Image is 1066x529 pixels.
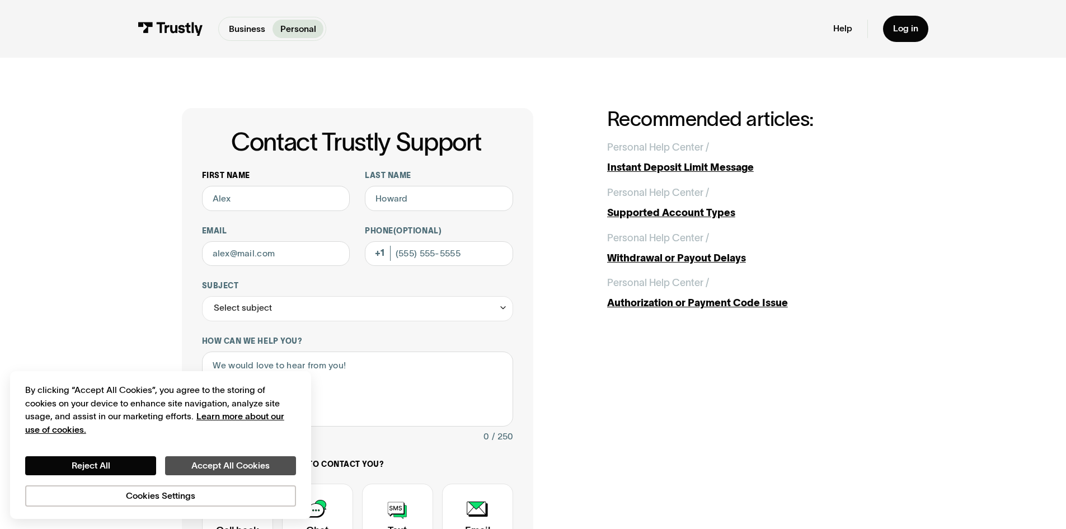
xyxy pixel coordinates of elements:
a: Personal Help Center /Instant Deposit Limit Message [607,140,885,175]
input: Howard [365,186,513,211]
div: / 250 [492,429,513,444]
div: Privacy [25,383,296,506]
div: By clicking “Accept All Cookies”, you agree to the storing of cookies on your device to enhance s... [25,383,296,436]
a: Help [833,23,852,34]
label: Email [202,226,350,236]
img: Trustly Logo [138,22,203,36]
a: Personal [273,20,323,38]
h1: Contact Trustly Support [200,128,513,156]
div: Instant Deposit Limit Message [607,160,885,175]
div: Personal Help Center / [607,185,709,200]
div: 0 [483,429,489,444]
label: Last name [365,171,513,181]
a: Personal Help Center /Withdrawal or Payout Delays [607,231,885,266]
span: (Optional) [393,227,442,235]
a: Personal Help Center /Authorization or Payment Code Issue [607,275,885,311]
p: Business [229,22,265,36]
div: Log in [893,23,918,34]
button: Accept All Cookies [165,456,296,475]
button: Cookies Settings [25,485,296,507]
p: Personal [280,22,316,36]
h2: Recommended articles: [607,108,885,130]
input: alex@mail.com [202,241,350,266]
div: Select subject [202,296,513,321]
label: Phone [365,226,513,236]
input: Alex [202,186,350,211]
label: First name [202,171,350,181]
div: Personal Help Center / [607,140,709,155]
div: Select subject [214,301,272,316]
div: Authorization or Payment Code Issue [607,296,885,311]
div: Supported Account Types [607,205,885,221]
input: (555) 555-5555 [365,241,513,266]
a: Business [221,20,273,38]
button: Reject All [25,456,156,475]
div: Personal Help Center / [607,275,709,291]
div: Cookie banner [10,371,311,519]
label: How would you like us to contact you? [202,460,513,470]
a: Personal Help Center /Supported Account Types [607,185,885,221]
div: Personal Help Center / [607,231,709,246]
a: Log in [883,16,928,42]
label: How can we help you? [202,336,513,347]
label: Subject [202,281,513,291]
div: Withdrawal or Payout Delays [607,251,885,266]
